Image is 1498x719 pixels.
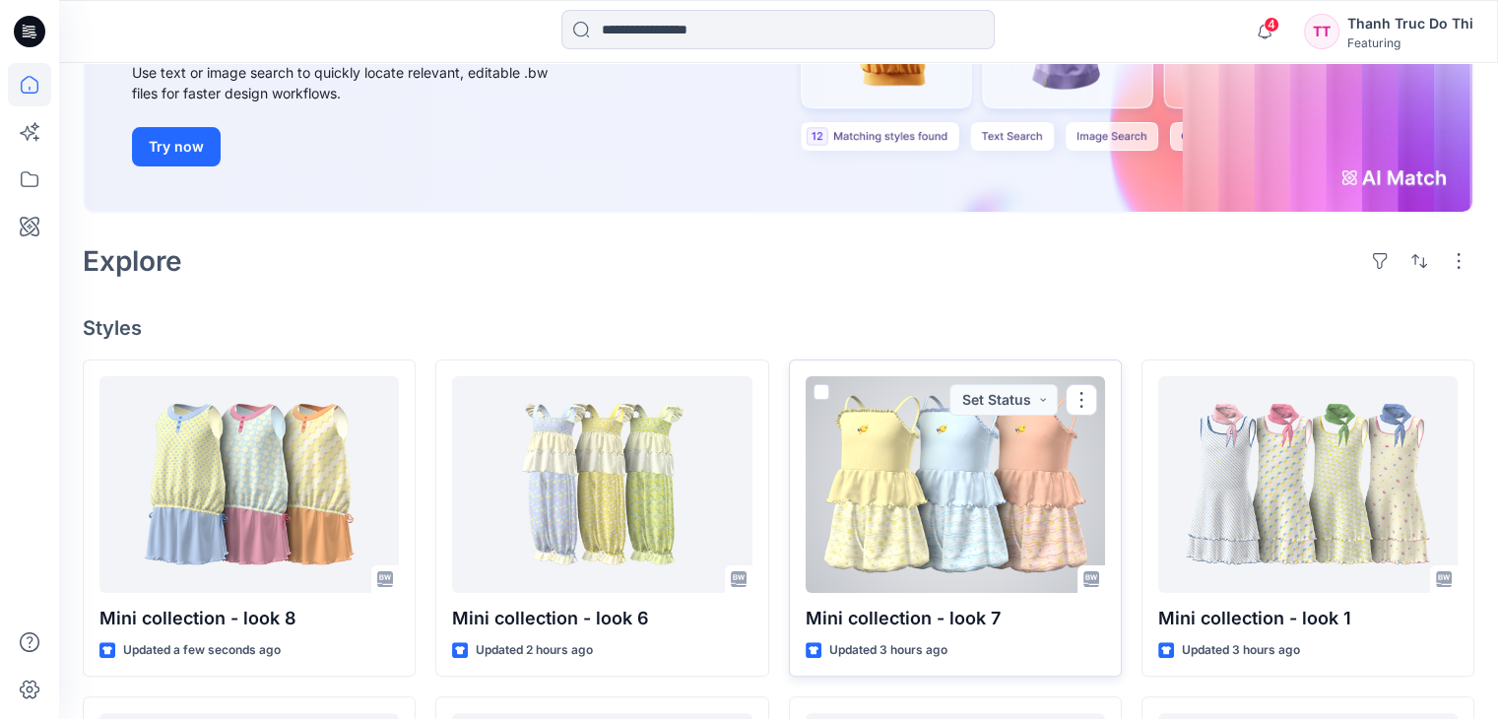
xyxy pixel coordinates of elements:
[99,605,399,632] p: Mini collection - look 8
[83,245,182,277] h2: Explore
[1182,640,1300,661] p: Updated 3 hours ago
[806,605,1105,632] p: Mini collection - look 7
[99,376,399,593] a: Mini collection - look 8
[123,640,281,661] p: Updated a few seconds ago
[806,376,1105,593] a: Mini collection - look 7
[1347,12,1473,35] div: Thanh Truc Do Thi
[452,376,751,593] a: Mini collection - look 6
[132,62,575,103] div: Use text or image search to quickly locate relevant, editable .bw files for faster design workflows.
[132,127,221,166] button: Try now
[83,316,1474,340] h4: Styles
[1158,376,1458,593] a: Mini collection - look 1
[1347,35,1473,50] div: Featuring
[1264,17,1279,33] span: 4
[476,640,593,661] p: Updated 2 hours ago
[829,640,947,661] p: Updated 3 hours ago
[1158,605,1458,632] p: Mini collection - look 1
[452,605,751,632] p: Mini collection - look 6
[1304,14,1339,49] div: TT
